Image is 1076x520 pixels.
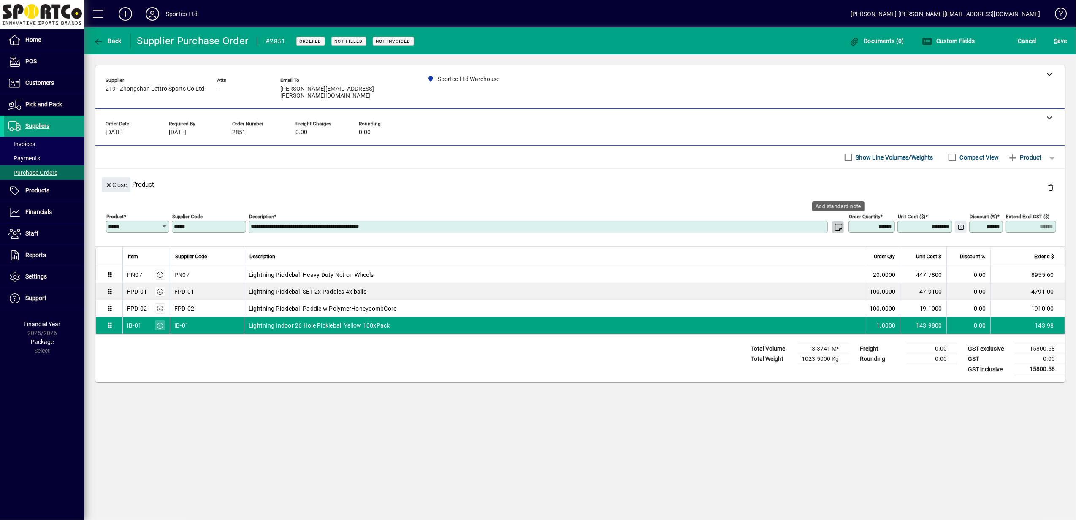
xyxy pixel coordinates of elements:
td: GST [964,354,1014,364]
td: IB-01 [170,317,244,334]
mat-label: Description [249,214,274,219]
td: Rounding [856,354,906,364]
a: Staff [4,223,84,244]
span: Lightning Pickleball SET 2x Paddles 4x balls [249,287,366,296]
button: Add [112,6,139,22]
app-page-header-button: Back [84,33,131,49]
td: 0.00 [946,317,990,334]
span: Customers [25,79,54,86]
span: Settings [25,273,47,280]
mat-label: Product [106,214,124,219]
a: Settings [4,266,84,287]
td: 0.00 [906,354,957,364]
td: 47.9100 [900,283,946,300]
span: Unit Cost $ [916,252,941,261]
div: [PERSON_NAME] [PERSON_NAME][EMAIL_ADDRESS][DOMAIN_NAME] [851,7,1040,21]
span: Pick and Pack [25,101,62,108]
span: Close [105,178,127,192]
span: Staff [25,230,38,237]
span: 219 - Zhongshan Lettro Sports Co Ltd [106,86,204,92]
span: Product [1008,151,1042,164]
td: 0.00 [946,266,990,283]
td: 0.00 [906,344,957,354]
td: 100.0000 [865,300,900,317]
div: Sportco Ltd [166,7,198,21]
span: Lightning Pickleball Paddle w PolymerHoneycombCore [249,304,397,313]
td: 0.00 [946,283,990,300]
td: 0.00 [946,300,990,317]
span: Lightning Pickleball Heavy Duty Net on Wheels [249,271,374,279]
td: 15800.58 [1014,364,1065,375]
td: 19.1000 [900,300,946,317]
a: Customers [4,73,84,94]
span: Financial Year [24,321,61,328]
button: Change Price Levels [955,221,967,233]
div: Product [95,169,1065,200]
td: 4791.00 [990,283,1065,300]
span: 0.00 [295,129,307,136]
td: 3.3741 M³ [797,344,849,354]
td: FPD-02 [170,300,244,317]
td: 143.98 [990,317,1065,334]
span: Support [25,295,46,301]
mat-label: Extend excl GST ($) [1006,214,1049,219]
span: Discount % [960,252,985,261]
span: Extend $ [1034,252,1054,261]
span: Item [128,252,138,261]
span: 2851 [232,129,246,136]
a: Payments [4,151,84,165]
button: Custom Fields [920,33,977,49]
span: Purchase Orders [8,169,57,176]
a: Invoices [4,137,84,151]
div: FPD-02 [127,304,147,313]
span: Supplier Code [175,252,207,261]
div: Add standard note [812,201,865,211]
td: 20.0000 [865,266,900,283]
td: FPD-01 [170,283,244,300]
a: Reports [4,245,84,266]
td: 1910.00 [990,300,1065,317]
a: Knowledge Base [1049,2,1065,29]
td: Freight [856,344,906,354]
div: Supplier Purchase Order [137,34,249,48]
div: IB-01 [127,321,141,330]
label: Show Line Volumes/Weights [854,153,933,162]
button: Cancel [1016,33,1039,49]
span: [PERSON_NAME][EMAIL_ADDRESS][PERSON_NAME][DOMAIN_NAME] [280,86,407,99]
div: #2851 [266,35,285,48]
td: 100.0000 [865,283,900,300]
a: Pick and Pack [4,94,84,115]
mat-label: Supplier Code [172,214,203,219]
button: Delete [1041,177,1061,198]
td: PN07 [170,266,244,283]
span: Not Filled [335,38,363,44]
span: Suppliers [25,122,49,129]
td: 0.00 [1014,354,1065,364]
button: Back [91,33,124,49]
td: 447.7800 [900,266,946,283]
a: Support [4,288,84,309]
td: Total Weight [747,354,797,364]
div: PN07 [127,271,142,279]
span: Custom Fields [922,38,975,44]
span: Package [31,339,54,345]
span: Description [249,252,275,261]
span: Home [25,36,41,43]
button: Save [1052,33,1069,49]
button: Profile [139,6,166,22]
span: [DATE] [169,129,186,136]
a: Financials [4,202,84,223]
span: Payments [8,155,40,162]
td: 15800.58 [1014,344,1065,354]
mat-label: Discount (%) [970,214,997,219]
td: GST exclusive [964,344,1014,354]
span: Products [25,187,49,194]
span: POS [25,58,37,65]
span: ave [1054,34,1067,48]
span: Back [93,38,122,44]
app-page-header-button: Close [100,181,133,188]
span: Lightning Indoor 26 Hole Pickleball Yellow 100xPack [249,321,390,330]
span: Invoices [8,141,35,147]
td: GST inclusive [964,364,1014,375]
span: Not Invoiced [376,38,411,44]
